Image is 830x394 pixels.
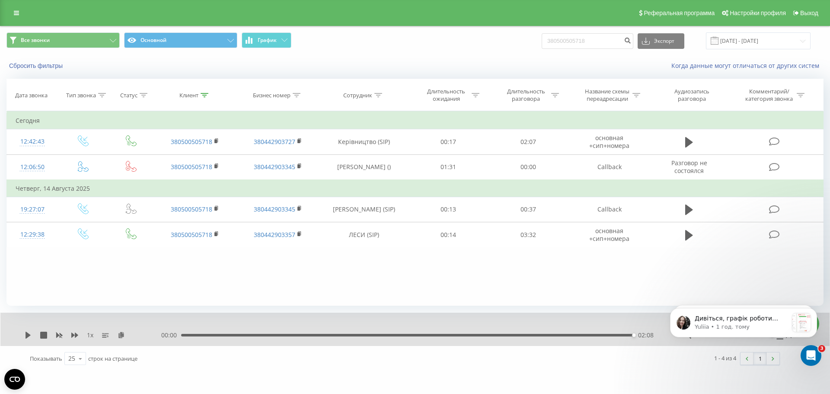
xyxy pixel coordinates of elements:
div: Длительность разговора [503,88,549,103]
a: Когда данные могут отличаться от других систем [671,61,824,70]
td: 02:07 [488,129,568,154]
td: Четверг, 14 Августа 2025 [7,180,824,197]
span: Реферальная программа [644,10,715,16]
div: Accessibility label [632,333,635,337]
iframe: Intercom notifications повідомлення [657,291,830,371]
div: Клиент [179,92,198,99]
button: Сбросить фильтры [6,62,67,70]
span: Выход [800,10,818,16]
a: 380442903357 [254,231,295,239]
td: 00:14 [409,222,488,247]
span: График [258,37,277,43]
span: 00:00 [161,331,181,340]
a: 380500505718 [171,205,212,213]
td: 00:13 [409,197,488,222]
iframe: Intercom live chat [801,345,821,366]
span: строк на странице [88,355,137,362]
a: 380500505718 [171,138,212,146]
td: 03:32 [488,222,568,247]
span: Разговор не состоялся [671,159,707,175]
input: Поиск по номеру [542,33,633,49]
td: Сегодня [7,112,824,129]
div: Аудиозапись разговора [664,88,720,103]
td: 01:31 [409,154,488,180]
td: ЛЕСИ (SIP) [319,222,409,247]
button: Основной [124,32,237,48]
td: основная +сип+номера [568,129,651,154]
button: График [242,32,291,48]
a: 380500505718 [171,231,212,239]
td: 00:00 [488,154,568,180]
td: Callback [568,154,651,180]
div: 12:06:50 [16,159,49,176]
a: 380442903345 [254,205,295,213]
div: Комментарий/категория звонка [744,88,795,103]
div: Длительность ожидания [423,88,469,103]
td: [PERSON_NAME] (SIP) [319,197,409,222]
td: основная +сип+номера [568,222,651,247]
div: 19:27:07 [16,201,49,218]
td: 00:37 [488,197,568,222]
div: 12:29:38 [16,226,49,243]
a: 380442903345 [254,163,295,171]
div: 25 [68,354,75,363]
div: Статус [120,92,137,99]
span: Настройки профиля [730,10,786,16]
a: 380500505718 [171,163,212,171]
span: 02:08 [638,331,654,340]
td: [PERSON_NAME] () [319,154,409,180]
td: Callback [568,197,651,222]
a: 380442903727 [254,138,295,146]
div: 12:42:43 [16,133,49,150]
button: Все звонки [6,32,120,48]
span: 3 [818,345,825,352]
span: 1 x [87,331,93,340]
span: Показывать [30,355,62,362]
span: Все звонки [21,37,50,44]
button: Open CMP widget [4,369,25,390]
div: Сотрудник [343,92,372,99]
td: 00:17 [409,129,488,154]
button: Экспорт [638,33,684,49]
div: Бизнес номер [253,92,290,99]
div: Дата звонка [15,92,48,99]
div: Название схемы переадресации [584,88,630,103]
div: Тип звонка [66,92,96,99]
td: Керівництво (SIP) [319,129,409,154]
